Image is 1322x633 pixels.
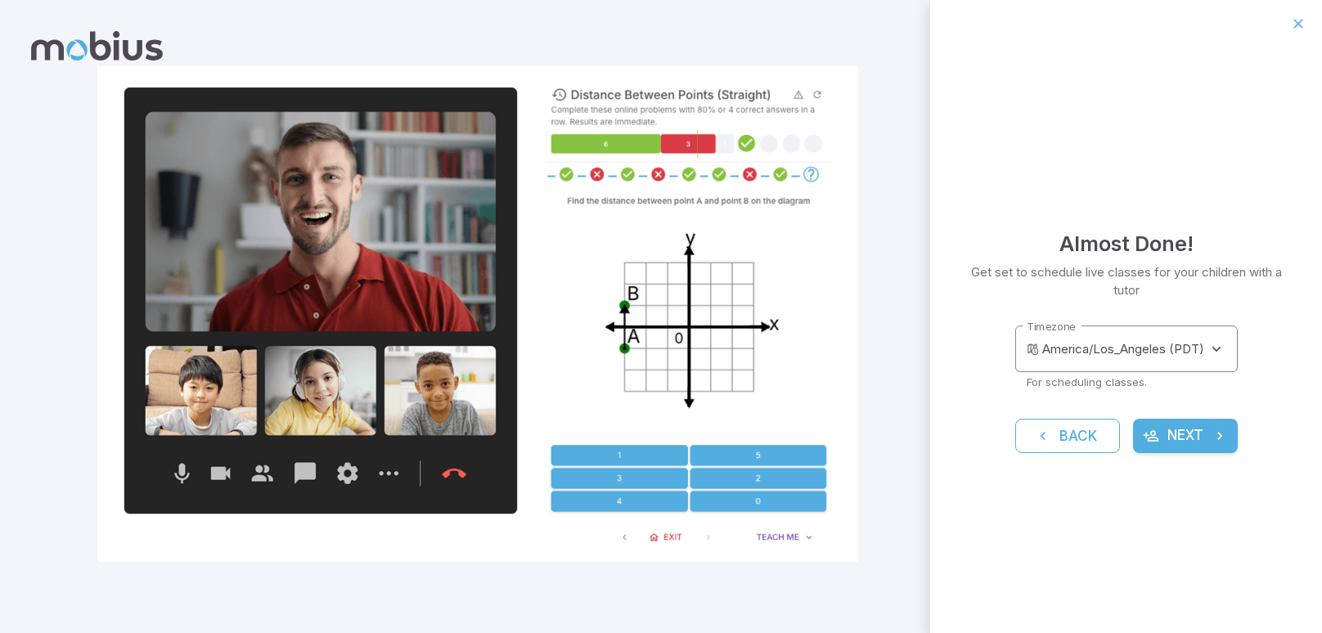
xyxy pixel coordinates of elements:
button: Back [1015,419,1120,453]
p: Get set to schedule live classes for your children with a tutor [969,263,1283,299]
img: parent_5-illustration [97,66,857,563]
button: Next [1133,419,1238,453]
label: Timezone [1027,319,1076,334]
p: For scheduling classes. [1027,375,1226,389]
h4: Almost Done! [1059,227,1194,260]
div: America/Los_Angeles (PDT) [1042,325,1237,372]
